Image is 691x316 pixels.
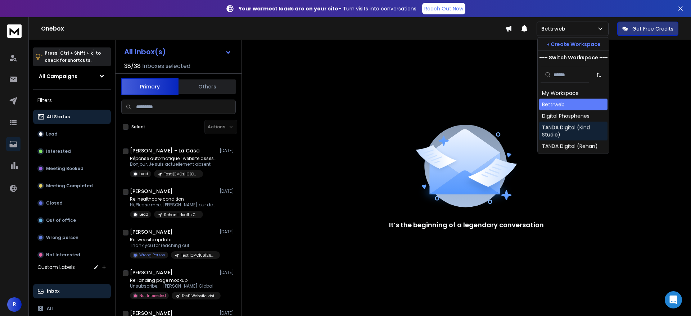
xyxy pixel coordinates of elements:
p: All [47,306,53,311]
p: Wrong person [46,235,78,241]
p: Bonjour, Je suis actuellement absent [130,161,216,167]
button: All Campaigns [33,69,111,83]
p: [DATE] [220,148,236,154]
span: 38 / 38 [124,62,141,70]
p: Meeting Completed [46,183,93,189]
p: Meeting Booked [46,166,83,171]
h1: All Inbox(s) [124,48,166,55]
button: Get Free Credits [617,22,678,36]
p: Out of office [46,217,76,223]
p: Closed [46,200,63,206]
h1: [PERSON_NAME] [130,269,173,276]
button: R [7,297,22,312]
p: Réponse automatique : website assessment [130,156,216,161]
p: [DATE] [220,188,236,194]
h1: Onebox [41,24,505,33]
div: TANDA Digital (Rehan) [542,143,598,150]
button: Interested [33,144,111,159]
button: Primary [121,78,179,95]
p: Unsubscribe. - [PERSON_NAME] Global [130,283,216,289]
span: Ctrl + Shift + k [59,49,94,57]
p: All Status [47,114,70,120]
h3: Inboxes selected [142,62,190,70]
p: [DATE] [220,270,236,275]
div: My Workspace [542,90,579,97]
button: Lead [33,127,111,141]
p: Rehan | Health Care UK [164,212,199,217]
a: Reach Out Now [422,3,465,14]
h1: [PERSON_NAME] [130,188,173,195]
p: Test1|CMO|US|260225 [181,253,216,258]
p: Wrong Person [139,252,165,258]
button: Meeting Completed [33,179,111,193]
p: Test1|Website visits|EU|CEO, CMO, founder|260225 [182,293,216,299]
strong: Your warmest leads are on your site [239,5,338,12]
button: Wrong person [33,230,111,245]
button: + Create Workspace [538,38,609,51]
h1: [PERSON_NAME] [130,228,173,235]
p: Get Free Credits [632,25,673,32]
p: + Create Workspace [546,41,601,48]
p: It’s the beginning of a legendary conversation [389,220,544,230]
div: Open Intercom Messenger [665,291,682,308]
button: Out of office [33,213,111,228]
p: --- Switch Workspace --- [539,54,608,61]
div: Digital Phosphenes [542,113,590,120]
h3: Filters [33,95,111,105]
p: Reach Out Now [424,5,463,12]
button: Others [179,79,236,95]
p: Not Interested [139,293,166,298]
p: [DATE] [220,229,236,235]
p: Interested [46,148,71,154]
p: Lead [46,131,58,137]
h3: Custom Labels [37,264,75,271]
button: All Inbox(s) [118,45,237,59]
p: – Turn visits into conversations [239,5,416,12]
button: Meeting Booked [33,161,111,176]
div: Bettrweb [542,101,565,108]
p: Thank you for reaching out. [130,243,216,248]
div: TANDA Digital (Kind Studio) [542,124,605,138]
button: Not Interested [33,248,111,262]
p: Re: landing page mockup [130,278,216,283]
p: Bettrweb [541,25,568,32]
h1: [PERSON_NAME] - La Casa [130,147,200,154]
label: Select [131,124,145,130]
h1: All Campaigns [39,73,77,80]
img: logo [7,24,22,38]
button: Closed [33,196,111,210]
button: All Status [33,110,111,124]
button: All [33,301,111,316]
p: Lead [139,171,148,177]
p: [DATE] [220,310,236,316]
p: Re: website update [130,237,216,243]
p: Inbox [47,288,59,294]
p: Lead [139,212,148,217]
p: Re: healthcare condition [130,196,216,202]
p: Press to check for shortcuts. [45,50,101,64]
p: Test1|CMOs|[GEOGRAPHIC_DATA]|260225 [164,171,199,177]
p: Hi, Please meet [PERSON_NAME] our designer [130,202,216,208]
button: Inbox [33,284,111,298]
p: Not Interested [46,252,80,258]
button: Sort by Sort A-Z [592,68,606,82]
